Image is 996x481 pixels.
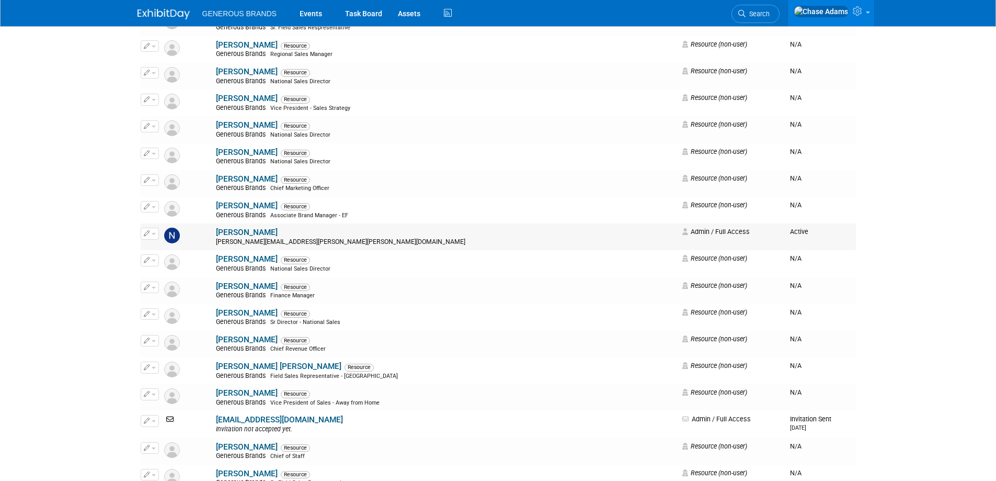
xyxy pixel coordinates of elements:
span: N/A [790,174,802,182]
span: Chief of Staff [270,453,305,460]
span: Sr. Field Sales Respresentative [270,24,350,31]
span: Resource (non-user) [682,469,747,477]
a: [PERSON_NAME] [216,442,278,452]
span: Resource [281,176,310,184]
a: [PERSON_NAME] [216,254,278,264]
span: Generous Brands [216,452,269,460]
img: Chase Adams [794,6,849,17]
img: ExhibitDay [138,9,190,19]
span: Resource [281,203,310,210]
img: Resource [164,40,180,56]
span: Generous Brands [216,211,269,219]
span: Generous Brands [216,318,269,326]
img: Resource [164,362,180,377]
a: [PERSON_NAME] [216,67,278,76]
span: Generous Brands [216,399,269,406]
span: Generous Brands [216,24,269,31]
img: Natalie Horvath [164,228,180,243]
span: Search [746,10,770,18]
img: Resource [164,254,180,270]
img: Resource [164,174,180,190]
span: Generous Brands [216,131,269,138]
span: Resource (non-user) [682,201,747,209]
a: [PERSON_NAME] [216,40,278,50]
img: Resource [164,94,180,109]
span: Resource (non-user) [682,362,747,370]
span: Resource [281,390,310,398]
span: Vice President of Sales - Away from Home [270,399,380,406]
a: [PERSON_NAME] [216,174,278,184]
img: Resource [164,201,180,217]
a: [PERSON_NAME] [216,120,278,130]
span: Admin / Full Access [682,415,751,423]
span: Resource (non-user) [682,67,747,75]
span: Resource (non-user) [682,120,747,128]
a: [PERSON_NAME] [PERSON_NAME] [216,362,341,371]
a: [PERSON_NAME] [216,201,278,210]
span: Resource [281,150,310,157]
span: Finance Manager [270,292,315,299]
span: N/A [790,67,802,75]
span: Resource (non-user) [682,94,747,102]
a: [EMAIL_ADDRESS][DOMAIN_NAME] [216,415,343,424]
span: Admin / Full Access [682,228,750,236]
a: [PERSON_NAME] [216,94,278,103]
span: Sr Director - National Sales [270,319,340,326]
span: N/A [790,94,802,102]
a: Search [731,5,780,23]
span: N/A [790,362,802,370]
img: Resource [164,282,180,297]
span: Chief Revenue Officer [270,345,326,352]
span: Resource [281,122,310,130]
span: Resource (non-user) [682,282,747,289]
span: Resource [281,337,310,344]
img: Resource [164,388,180,404]
span: National Sales Director [270,158,330,165]
span: N/A [790,335,802,343]
span: Resource (non-user) [682,308,747,316]
span: Active [790,228,808,236]
span: National Sales Director [270,78,330,85]
span: Resource [281,256,310,264]
span: Regional Sales Manager [270,51,333,58]
span: Resource [281,69,310,76]
span: N/A [790,254,802,262]
span: N/A [790,40,802,48]
span: N/A [790,148,802,155]
span: Generous Brands [216,372,269,379]
small: [DATE] [790,424,806,431]
img: Resource [164,148,180,163]
span: Resource (non-user) [682,148,747,155]
span: Generous Brands [216,184,269,192]
span: Generous Brands [216,158,269,165]
span: Chief Marketing Officer [270,185,329,192]
span: National Sales Director [270,265,330,272]
a: [PERSON_NAME] [216,282,278,291]
img: Resource [164,67,180,83]
span: Resource [281,310,310,318]
span: Resource [281,471,310,478]
span: Resource (non-user) [682,174,747,182]
span: Resource [345,364,374,371]
span: Resource (non-user) [682,442,747,450]
div: [PERSON_NAME][EMAIL_ADDRESS][PERSON_NAME][PERSON_NAME][DOMAIN_NAME] [216,238,676,247]
span: Resource [281,284,310,291]
a: [PERSON_NAME] [216,469,278,478]
span: Generous Brands [216,292,269,299]
img: Resource [164,442,180,458]
a: [PERSON_NAME] [216,308,278,318]
span: Resource (non-user) [682,335,747,343]
span: National Sales Director [270,131,330,138]
span: Resource (non-user) [682,254,747,262]
a: [PERSON_NAME] [216,388,278,398]
span: Resource (non-user) [682,40,747,48]
span: N/A [790,469,802,477]
img: Resource [164,120,180,136]
span: Generous Brands [216,104,269,111]
span: Generous Brands [216,77,269,85]
a: [PERSON_NAME] [216,228,278,237]
span: N/A [790,120,802,128]
span: N/A [790,201,802,209]
span: Associate Brand Manager - EF [270,212,348,219]
span: Resource [281,42,310,50]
